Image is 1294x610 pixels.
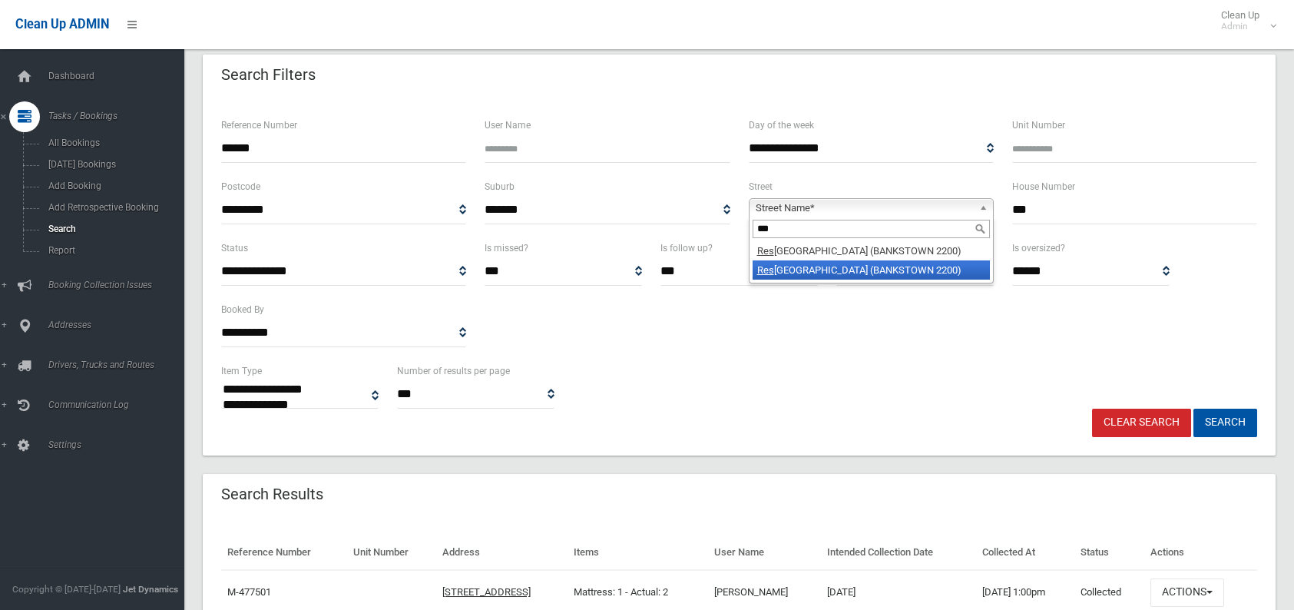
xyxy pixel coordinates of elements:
[221,117,297,134] label: Reference Number
[821,535,976,570] th: Intended Collection Date
[1193,409,1257,437] button: Search
[1012,240,1065,257] label: Is oversized?
[753,241,990,260] li: [GEOGRAPHIC_DATA] (BANKSTOWN 2200)
[203,60,334,90] header: Search Filters
[221,363,262,380] label: Item Type
[44,71,196,81] span: Dashboard
[976,535,1075,570] th: Collected At
[1213,9,1275,32] span: Clean Up
[203,479,342,509] header: Search Results
[756,199,973,217] span: Street Name*
[442,586,531,598] a: [STREET_ADDRESS]
[749,178,773,195] label: Street
[347,535,435,570] th: Unit Number
[123,584,178,595] strong: Jet Dynamics
[44,245,183,256] span: Report
[221,240,248,257] label: Status
[708,535,821,570] th: User Name
[485,240,528,257] label: Is missed?
[1150,579,1224,607] button: Actions
[1092,409,1191,437] a: Clear Search
[227,586,271,598] a: M-477501
[221,535,347,570] th: Reference Number
[568,535,707,570] th: Items
[44,181,183,191] span: Add Booking
[436,535,568,570] th: Address
[1221,21,1259,32] small: Admin
[221,301,264,318] label: Booked By
[749,117,814,134] label: Day of the week
[221,178,260,195] label: Postcode
[44,111,196,121] span: Tasks / Bookings
[397,363,510,380] label: Number of results per page
[15,17,109,31] span: Clean Up ADMIN
[44,280,196,290] span: Booking Collection Issues
[1074,535,1144,570] th: Status
[1012,178,1075,195] label: House Number
[757,245,774,257] em: Res
[757,264,774,276] em: Res
[44,138,183,148] span: All Bookings
[485,178,515,195] label: Suburb
[44,399,196,410] span: Communication Log
[1144,535,1257,570] th: Actions
[485,117,531,134] label: User Name
[753,260,990,280] li: [GEOGRAPHIC_DATA] (BANKSTOWN 2200)
[44,360,196,370] span: Drivers, Trucks and Routes
[12,584,121,595] span: Copyright © [DATE]-[DATE]
[1012,117,1065,134] label: Unit Number
[660,240,713,257] label: Is follow up?
[44,320,196,330] span: Addresses
[44,202,183,213] span: Add Retrospective Booking
[44,224,183,234] span: Search
[44,439,196,450] span: Settings
[44,159,183,170] span: [DATE] Bookings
